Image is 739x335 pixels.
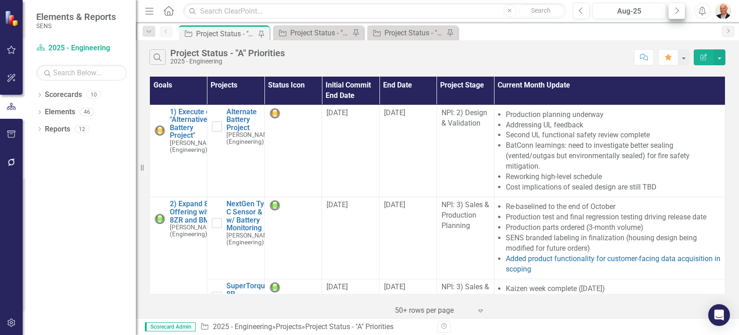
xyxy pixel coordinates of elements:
li: BatConn learnings: need to investigate better sealing (vented/outgas but environmentally sealed) ... [506,141,720,172]
button: Aug-25 [592,3,666,19]
td: Double-Click to Edit [494,197,725,279]
a: 2) Expand 8Z Offering with 8ZR and BM [170,200,217,224]
span: NPI: 3) Sales & Production Planning [441,282,489,312]
div: Aug-25 [595,6,663,17]
a: SuperTorque® 8R [226,282,275,298]
td: Double-Click to Edit [322,105,379,197]
small: [PERSON_NAME] (Engineering) [226,232,274,246]
li: Production planning underway [506,110,720,120]
td: Double-Click to Edit [264,279,322,320]
a: Alternate Battery Project [226,108,274,132]
span: [DATE] [384,108,405,117]
td: Double-Click to Edit Right Click for Context Menu [207,197,264,279]
a: Elements [45,107,75,117]
td: Double-Click to Edit [322,197,379,279]
td: Double-Click to Edit [322,279,379,320]
li: Addressing UL feedback [506,120,720,131]
td: Double-Click to Edit [379,105,437,197]
small: [PERSON_NAME] (Engineering) [226,131,274,145]
div: Project Status - "A" Priorities [170,48,285,58]
td: Double-Click to Edit Right Click for Context Menu [150,105,207,197]
span: [DATE] [326,108,348,117]
div: 10 [86,91,101,99]
a: 2025 - Engineering [213,322,272,331]
img: Yellow: At Risk/Needs Attention [269,108,280,119]
td: Double-Click to Edit Right Click for Context Menu [207,279,264,320]
td: Double-Click to Edit [264,197,322,279]
span: NPI: 2) Design & Validation [441,108,487,127]
td: Double-Click to Edit [264,105,322,197]
a: Project Status - "C" Priorities [369,27,444,39]
img: Green: On Track [154,214,165,224]
li: SENS branded labeling in finalization (housing design being modified for future orders) [506,233,720,254]
small: SENS [36,22,116,29]
span: Elements & Reports [36,11,116,22]
li: Second UL functional safety review complete [506,130,720,141]
span: Added product functionality for customer-facing data acquisition in scoping [506,254,720,273]
img: Green: On Track [269,200,280,211]
button: Search [518,5,564,17]
span: NPI: 3) Sales & Production Planning [441,200,489,230]
li: Reworking high-level schedule [506,172,720,182]
div: 46 [80,108,94,116]
div: 12 [75,125,89,133]
span: [DATE] [326,282,348,291]
span: [DATE] [384,200,405,209]
li: Production parts ordered (3-month volume) [506,223,720,233]
div: Open Intercom Messenger [708,304,730,326]
li: Re-baselined to the end of October [506,202,720,212]
li: Kaizen week complete ([DATE]) [506,284,720,294]
td: Double-Click to Edit [494,279,725,320]
td: Double-Click to Edit [379,279,437,320]
small: [PERSON_NAME] (Engineering) [170,140,217,153]
input: Search ClearPoint... [183,3,566,19]
a: Scorecards [45,90,82,100]
td: Double-Click to Edit [437,279,494,320]
li: Cost implications of sealed design are still TBD [506,182,720,193]
span: Search [531,7,551,14]
li: Production test and final regression testing driving release date [506,212,720,223]
img: ClearPoint Strategy [5,10,20,26]
a: 1) Execute on "Alternative Battery Project" [170,108,217,140]
span: [DATE] [326,200,348,209]
span: Scorecard Admin [145,322,196,331]
a: Projects [276,322,302,331]
div: 2025 - Engineering [170,58,285,65]
div: Project Status - "A" Priorities [196,28,256,39]
a: Project Status - "B" Priorities [275,27,350,39]
img: Yellow: At Risk/Needs Attention [154,125,165,136]
div: Project Status - "B" Priorities [290,27,350,39]
input: Search Below... [36,65,127,81]
a: 2025 - Engineering [36,43,127,53]
div: Project Status - "A" Priorities [305,322,393,331]
div: » » [200,322,431,332]
td: Double-Click to Edit [379,197,437,279]
td: Double-Click to Edit Right Click for Context Menu [207,105,264,197]
img: Don Nohavec [715,3,731,19]
img: Green: On Track [269,282,280,293]
span: [DATE] [384,282,405,291]
div: Project Status - "C" Priorities [384,27,444,39]
a: Reports [45,124,70,135]
td: Double-Click to Edit [437,197,494,279]
a: NextGen Type C Sensor & 8Z w/ Battery Monitoring [226,200,274,232]
td: Double-Click to Edit [494,105,725,197]
td: Double-Click to Edit [437,105,494,197]
small: [PERSON_NAME] (Engineering) [170,224,217,238]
